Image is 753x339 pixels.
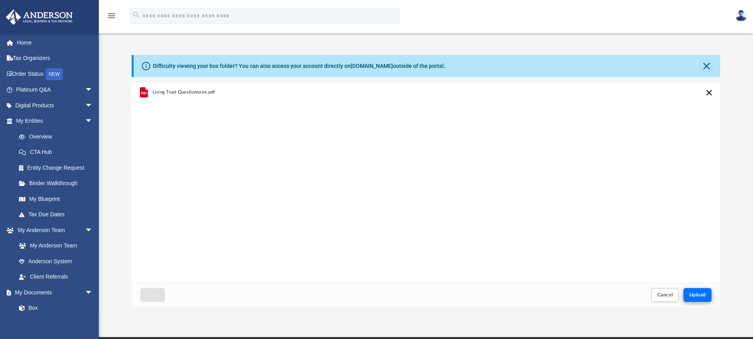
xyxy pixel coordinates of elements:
[153,62,445,70] div: Difficulty viewing your box folder? You can also access your account directly on outside of the p...
[4,9,75,25] img: Anderson Advisors Platinum Portal
[140,288,165,302] button: Close
[85,82,101,98] span: arrow_drop_down
[6,113,105,129] a: My Entitiesarrow_drop_down
[11,160,105,176] a: Entity Change Request
[85,97,101,114] span: arrow_drop_down
[11,144,105,160] a: CTA Hub
[132,82,721,307] div: Upload
[657,292,673,297] span: Cancel
[152,90,215,95] span: Living Trust Questionnaire.pdf
[6,285,101,300] a: My Documentsarrow_drop_down
[11,300,97,316] a: Box
[11,253,101,269] a: Anderson System
[6,82,105,98] a: Platinum Q&Aarrow_drop_down
[132,11,141,19] i: search
[11,191,101,207] a: My Blueprint
[6,97,105,113] a: Digital Productsarrow_drop_down
[11,176,105,191] a: Binder Walkthrough
[85,113,101,129] span: arrow_drop_down
[107,11,116,21] i: menu
[85,222,101,238] span: arrow_drop_down
[45,68,63,80] div: NEW
[683,288,712,302] button: Upload
[351,63,393,69] a: [DOMAIN_NAME]
[11,207,105,223] a: Tax Due Dates
[6,51,105,66] a: Tax Organizers
[85,285,101,301] span: arrow_drop_down
[689,292,706,297] span: Upload
[6,35,105,51] a: Home
[735,10,747,21] img: User Pic
[701,60,712,71] button: Close
[11,238,97,254] a: My Anderson Team
[6,222,101,238] a: My Anderson Teamarrow_drop_down
[146,292,159,297] span: Close
[11,269,101,285] a: Client Referrals
[132,82,721,283] div: grid
[651,288,679,302] button: Cancel
[704,88,714,97] button: Cancel this upload
[11,129,105,144] a: Overview
[107,15,116,21] a: menu
[6,66,105,82] a: Order StatusNEW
